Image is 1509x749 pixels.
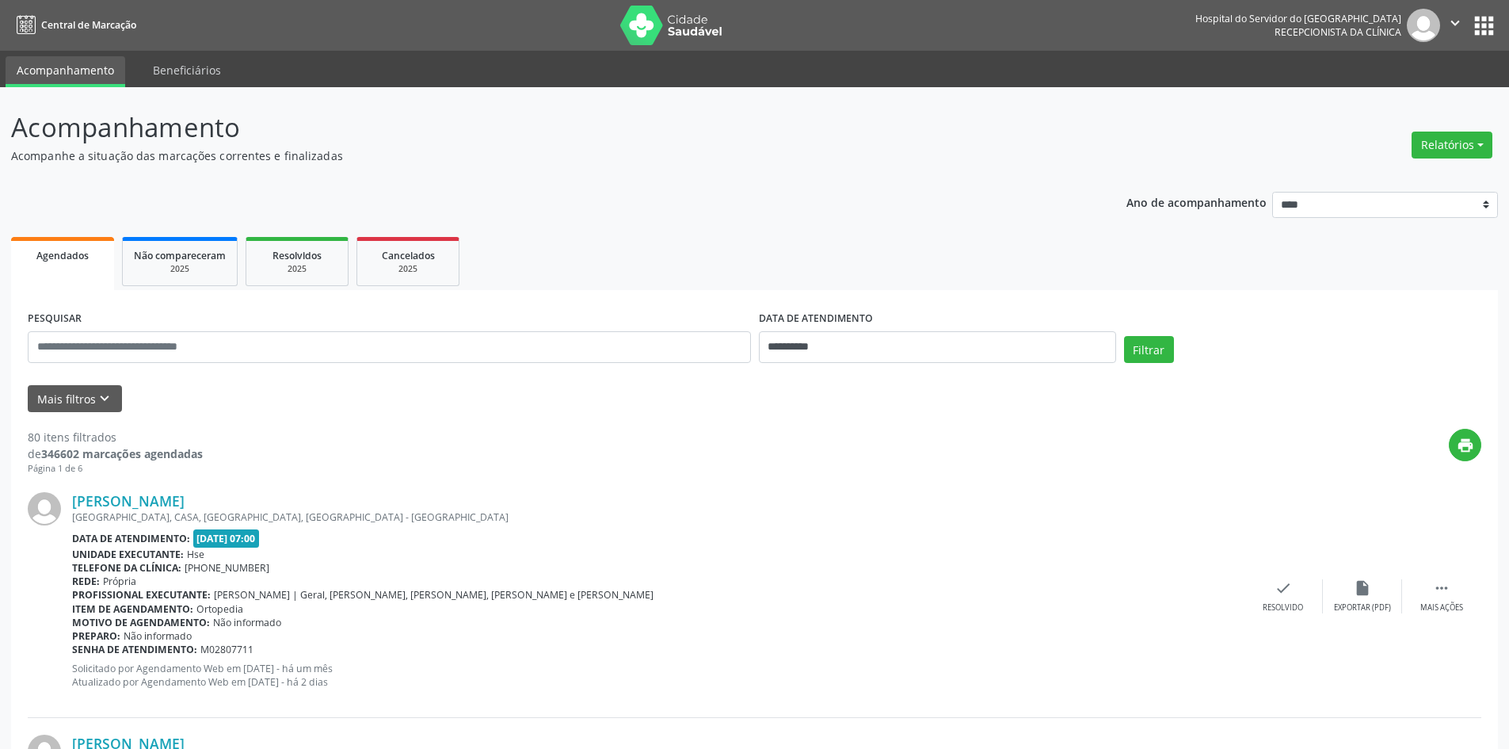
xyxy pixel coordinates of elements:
span: Central de Marcação [41,18,136,32]
button: Relatórios [1412,132,1492,159]
b: Motivo de agendamento: [72,616,210,629]
span: Não compareceram [134,249,226,262]
i:  [1446,14,1464,32]
div: Hospital do Servidor do [GEOGRAPHIC_DATA] [1195,12,1401,25]
button: print [1449,429,1481,461]
span: [PERSON_NAME] | Geral, [PERSON_NAME], [PERSON_NAME], [PERSON_NAME] e [PERSON_NAME] [214,588,654,602]
div: 2025 [368,263,448,275]
span: Não informado [124,629,192,643]
b: Profissional executante: [72,588,211,602]
span: [PHONE_NUMBER] [185,561,269,575]
b: Unidade executante: [72,548,184,561]
div: [GEOGRAPHIC_DATA], CASA, [GEOGRAPHIC_DATA], [GEOGRAPHIC_DATA] - [GEOGRAPHIC_DATA] [72,510,1244,524]
span: Resolvidos [272,249,322,262]
span: Hse [187,548,204,561]
img: img [1407,9,1440,42]
p: Solicitado por Agendamento Web em [DATE] - há um mês Atualizado por Agendamento Web em [DATE] - h... [72,662,1244,689]
a: [PERSON_NAME] [72,492,185,510]
div: 2025 [134,263,226,275]
i: check [1275,579,1292,597]
p: Acompanhe a situação das marcações correntes e finalizadas [11,147,1052,164]
label: DATA DE ATENDIMENTO [759,307,873,331]
img: img [28,492,61,525]
span: Ortopedia [196,602,243,616]
a: Acompanhamento [6,56,125,87]
div: Página 1 de 6 [28,462,203,476]
b: Rede: [72,575,100,588]
b: Preparo: [72,629,120,643]
div: de [28,445,203,462]
i:  [1433,579,1450,597]
button: apps [1470,12,1498,40]
p: Ano de acompanhamento [1126,192,1267,212]
b: Item de agendamento: [72,602,193,616]
button:  [1440,9,1470,42]
span: Própria [103,575,136,588]
b: Senha de atendimento: [72,643,197,656]
span: Cancelados [382,249,435,262]
strong: 346602 marcações agendadas [41,446,203,461]
i: insert_drive_file [1354,579,1371,597]
i: keyboard_arrow_down [96,390,113,407]
div: 80 itens filtrados [28,429,203,445]
label: PESQUISAR [28,307,82,331]
div: Resolvido [1263,602,1303,613]
i: print [1457,437,1474,454]
button: Mais filtroskeyboard_arrow_down [28,385,122,413]
a: Beneficiários [142,56,232,84]
span: Não informado [213,616,281,629]
span: Recepcionista da clínica [1275,25,1401,39]
b: Telefone da clínica: [72,561,181,575]
div: Exportar (PDF) [1334,602,1391,613]
span: M02807711 [200,643,253,656]
div: Mais ações [1420,602,1463,613]
a: Central de Marcação [11,12,136,38]
span: [DATE] 07:00 [193,529,260,548]
div: 2025 [257,263,337,275]
button: Filtrar [1124,336,1174,363]
span: Agendados [36,249,89,262]
b: Data de atendimento: [72,532,190,545]
p: Acompanhamento [11,108,1052,147]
